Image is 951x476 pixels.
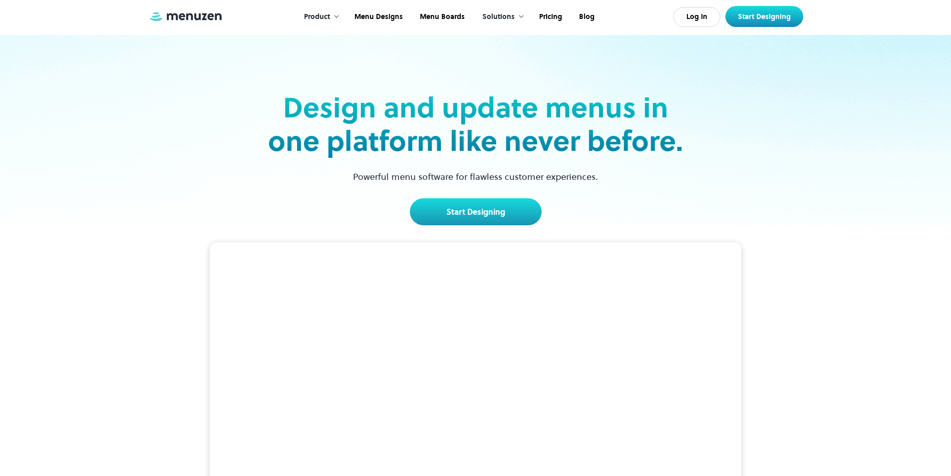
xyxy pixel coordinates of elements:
[304,11,330,22] div: Product
[265,91,686,158] h2: Design and update menus in one platform like never before.
[410,198,542,225] a: Start Designing
[530,1,570,32] a: Pricing
[725,6,803,27] a: Start Designing
[294,1,345,32] div: Product
[345,1,410,32] a: Menu Designs
[472,1,530,32] div: Solutions
[570,1,602,32] a: Blog
[482,11,515,22] div: Solutions
[410,1,472,32] a: Menu Boards
[340,170,611,183] p: Powerful menu software for flawless customer experiences.
[673,7,720,27] a: Log In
